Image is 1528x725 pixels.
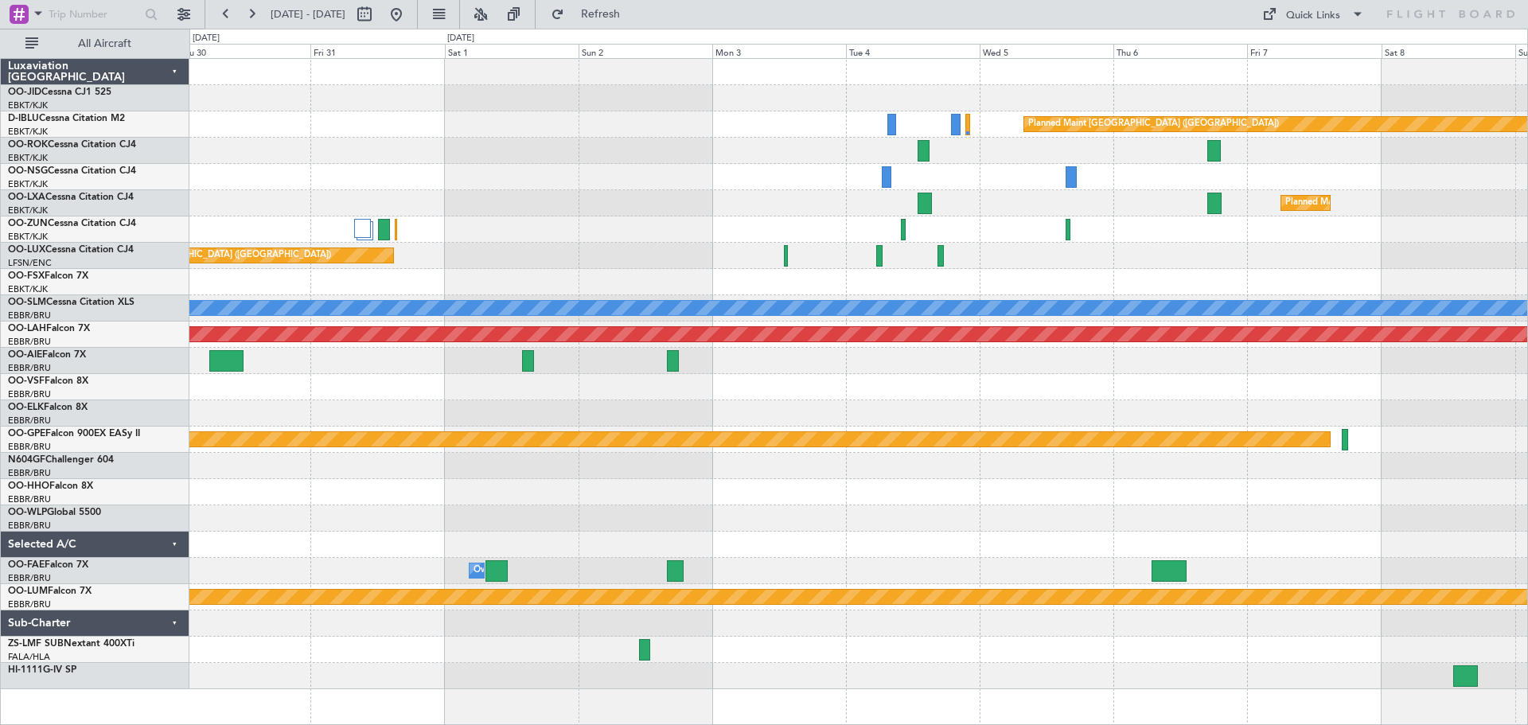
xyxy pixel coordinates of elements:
a: EBKT/KJK [8,178,48,190]
a: OO-ELKFalcon 8X [8,403,88,412]
span: ZS-LMF SUB [8,639,64,649]
a: N604GFChallenger 604 [8,455,114,465]
span: Refresh [567,9,634,20]
a: EBKT/KJK [8,283,48,295]
div: Planned Maint [GEOGRAPHIC_DATA] ([GEOGRAPHIC_DATA]) [80,244,331,267]
a: EBBR/BRU [8,572,51,584]
div: Quick Links [1286,8,1340,24]
input: Trip Number [49,2,140,26]
div: Owner Melsbroek Air Base [474,559,582,583]
a: EBBR/BRU [8,441,51,453]
span: OO-ZUN [8,219,48,228]
a: EBKT/KJK [8,205,48,216]
a: EBKT/KJK [8,152,48,164]
div: Mon 3 [712,44,846,58]
a: EBBR/BRU [8,415,51,427]
a: FALA/HLA [8,651,50,663]
div: [DATE] [447,32,474,45]
span: OO-VSF [8,376,45,386]
span: OO-LUM [8,587,48,596]
a: EBBR/BRU [8,467,51,479]
div: Sat 1 [445,44,579,58]
a: OO-FSXFalcon 7X [8,271,88,281]
div: [DATE] [193,32,220,45]
a: EBKT/KJK [8,126,48,138]
div: Planned Maint [GEOGRAPHIC_DATA] ([GEOGRAPHIC_DATA]) [1028,112,1279,136]
a: D-IBLUCessna Citation M2 [8,114,125,123]
span: OO-LXA [8,193,45,202]
span: OO-ELK [8,403,44,412]
a: OO-AIEFalcon 7X [8,350,86,360]
span: [DATE] - [DATE] [271,7,345,21]
a: HI-1111G-IV SP [8,665,76,675]
a: OO-SLMCessna Citation XLS [8,298,134,307]
span: D-IBLU [8,114,39,123]
a: OO-ZUNCessna Citation CJ4 [8,219,136,228]
div: Thu 6 [1113,44,1247,58]
div: Fri 31 [310,44,444,58]
a: OO-ROKCessna Citation CJ4 [8,140,136,150]
a: LFSN/ENC [8,257,52,269]
a: EBBR/BRU [8,310,51,322]
a: EBBR/BRU [8,388,51,400]
span: OO-AIE [8,350,42,360]
div: Wed 5 [980,44,1113,58]
a: EBBR/BRU [8,520,51,532]
a: OO-LUMFalcon 7X [8,587,92,596]
span: OO-FAE [8,560,45,570]
span: OO-GPE [8,429,45,439]
span: OO-WLP [8,508,47,517]
a: OO-LUXCessna Citation CJ4 [8,245,134,255]
span: OO-LAH [8,324,46,333]
div: Sun 2 [579,44,712,58]
span: All Aircraft [41,38,168,49]
span: OO-NSG [8,166,48,176]
button: All Aircraft [18,31,173,57]
a: EBBR/BRU [8,598,51,610]
a: OO-NSGCessna Citation CJ4 [8,166,136,176]
span: OO-HHO [8,481,49,491]
div: Thu 30 [177,44,310,58]
span: OO-SLM [8,298,46,307]
div: Fri 7 [1247,44,1381,58]
a: OO-HHOFalcon 8X [8,481,93,491]
a: OO-LXACessna Citation CJ4 [8,193,134,202]
div: Sat 8 [1382,44,1515,58]
a: OO-JIDCessna CJ1 525 [8,88,111,97]
button: Quick Links [1254,2,1372,27]
a: EBKT/KJK [8,231,48,243]
button: Refresh [544,2,639,27]
a: EBKT/KJK [8,99,48,111]
a: OO-FAEFalcon 7X [8,560,88,570]
span: HI-1111 [8,665,43,675]
a: OO-GPEFalcon 900EX EASy II [8,429,140,439]
a: EBBR/BRU [8,493,51,505]
span: N604GF [8,455,45,465]
span: OO-LUX [8,245,45,255]
a: EBBR/BRU [8,362,51,374]
a: EBBR/BRU [8,336,51,348]
a: OO-WLPGlobal 5500 [8,508,101,517]
a: OO-LAHFalcon 7X [8,324,90,333]
span: OO-FSX [8,271,45,281]
a: OO-VSFFalcon 8X [8,376,88,386]
div: Planned Maint Kortrijk-[GEOGRAPHIC_DATA] [1285,191,1471,215]
span: OO-ROK [8,140,48,150]
div: Tue 4 [846,44,980,58]
span: OO-JID [8,88,41,97]
a: ZS-LMF SUBNextant 400XTi [8,639,134,649]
